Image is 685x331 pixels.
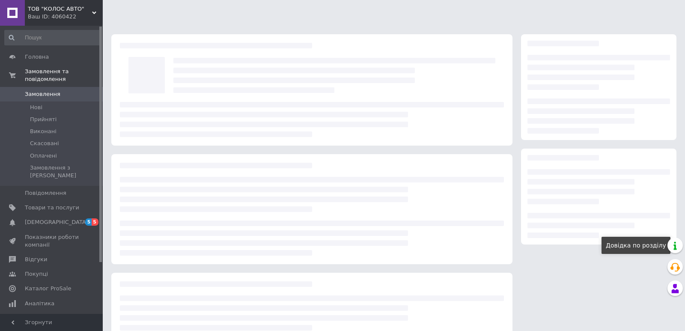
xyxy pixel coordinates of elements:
span: 5 [85,218,92,226]
span: Аналітика [25,300,54,307]
span: Головна [25,53,49,61]
span: Повідомлення [25,189,66,197]
span: Товари та послуги [25,204,79,212]
span: Оплачені [30,152,57,160]
span: Покупці [25,270,48,278]
span: Нові [30,104,42,111]
span: Прийняті [30,116,57,123]
span: Замовлення [25,90,60,98]
span: Скасовані [30,140,59,147]
span: Замовлення з [PERSON_NAME] [30,164,100,179]
span: Каталог ProSale [25,285,71,292]
input: Пошук [4,30,101,45]
span: [DEMOGRAPHIC_DATA] [25,218,88,226]
span: Показники роботи компанії [25,233,79,249]
div: Ваш ID: 4060422 [28,13,103,21]
div: Довідка по розділу [602,237,670,254]
span: Відгуки [25,256,47,263]
span: Виконані [30,128,57,135]
span: 5 [92,218,98,226]
span: ТОВ "КОЛОС АВТО" [28,5,92,13]
span: Замовлення та повідомлення [25,68,103,83]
